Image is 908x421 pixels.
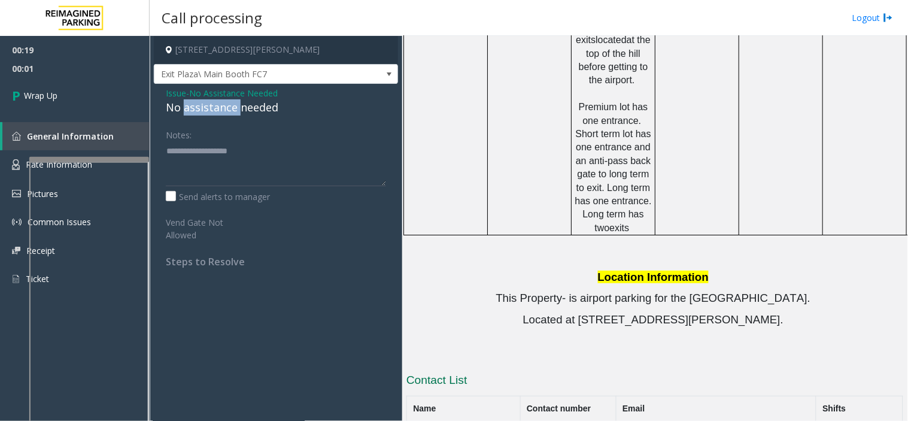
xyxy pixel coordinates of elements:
[154,65,349,84] span: Exit Plaza\ Main Booth FC7
[2,122,150,150] a: General Information
[852,11,893,24] a: Logout
[406,372,903,392] h3: Contact List
[189,87,278,99] span: No Assistance Needed
[166,125,192,141] label: Notes:
[166,87,186,99] span: Issue
[186,87,278,99] span: -
[575,129,654,233] span: Short term lot has one entrance and an anti-pass back gate to long term to exit. Long term has on...
[26,159,92,170] span: Rate Information
[12,132,21,141] img: 'icon'
[163,212,257,241] label: Vend Gate Not Allowed
[26,273,49,284] span: Ticket
[12,247,20,255] img: 'icon'
[166,99,386,116] div: No assistance needed
[27,131,114,142] span: General Information
[496,292,811,304] span: This Property- is airport parking for the [GEOGRAPHIC_DATA].
[579,102,651,125] span: Premium lot has one entrance.
[596,35,627,45] span: located
[12,159,20,170] img: 'icon'
[28,216,91,228] span: Common Issues
[12,274,20,284] img: 'icon'
[609,223,629,233] span: exits
[154,36,398,64] h4: [STREET_ADDRESS][PERSON_NAME]
[26,245,55,256] span: Receipt
[156,3,268,32] h3: Call processing
[24,89,57,102] span: Wrap Up
[598,271,709,283] span: Location Information
[27,188,58,199] span: Pictures
[523,313,784,326] span: Located at [STREET_ADDRESS][PERSON_NAME].
[12,190,21,198] img: 'icon'
[12,217,22,227] img: 'icon'
[166,256,386,268] h4: Steps to Resolve
[883,11,893,24] img: logout
[166,190,270,203] label: Send alerts to manager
